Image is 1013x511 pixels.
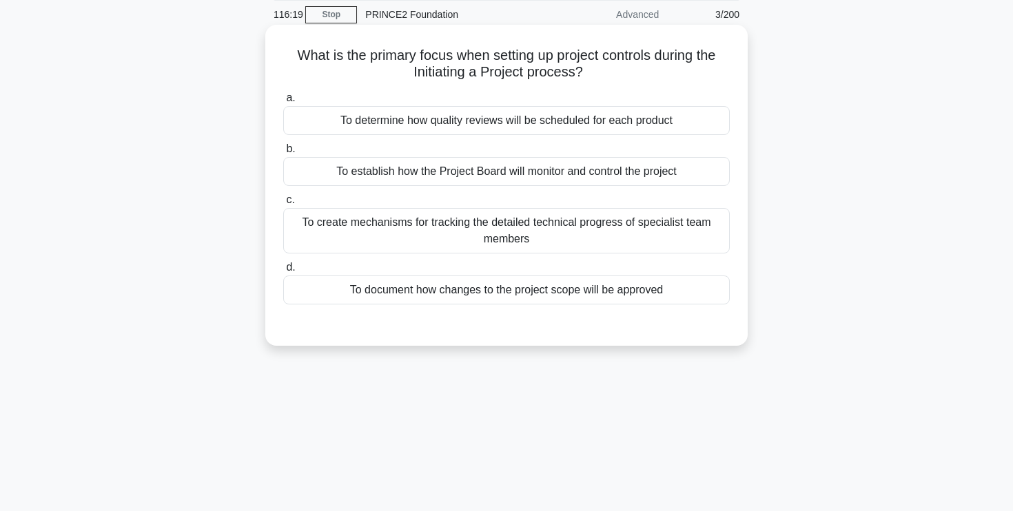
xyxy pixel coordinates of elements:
span: c. [286,194,294,205]
div: Advanced [546,1,667,28]
div: To create mechanisms for tracking the detailed technical progress of specialist team members [283,208,730,253]
h5: What is the primary focus when setting up project controls during the Initiating a Project process? [282,47,731,81]
a: Stop [305,6,357,23]
div: 3/200 [667,1,748,28]
div: PRINCE2 Foundation [357,1,546,28]
div: To document how changes to the project scope will be approved [283,275,730,304]
span: a. [286,92,295,103]
div: 116:19 [265,1,305,28]
span: b. [286,143,295,154]
div: To establish how the Project Board will monitor and control the project [283,157,730,186]
div: To determine how quality reviews will be scheduled for each product [283,106,730,135]
span: d. [286,261,295,273]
